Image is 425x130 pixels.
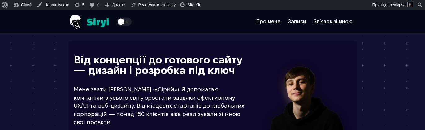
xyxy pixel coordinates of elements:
span: Site Kit [187,2,200,7]
label: Theme switcher [117,17,132,26]
a: Записи [284,15,310,28]
a: Про мене [253,15,284,28]
p: Мене звати [PERSON_NAME] («Сірий»). Я допомагаю компаніям з усього світу зростати завдяки ефектив... [74,85,248,126]
a: Звʼязок зі мною [310,15,356,28]
img: Сірий [69,10,109,33]
span: apocalypse [385,2,405,7]
h1: Від концепції до готового сайту — дизайн і розробка під ключ [74,55,248,76]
